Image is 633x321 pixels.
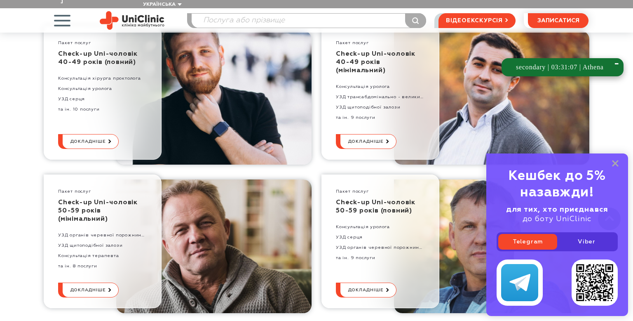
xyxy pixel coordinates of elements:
[58,107,147,112] span: та ін. 10 послуги
[336,94,425,100] span: УЗД трансабдомінально - великий комплекс (простата, сечовий міхур, визначення залишкової сечі+нирки)
[58,86,147,92] span: Консультація уролога
[336,84,425,90] span: Консультація уролога
[336,40,425,46] div: Пакет послуг
[348,135,384,149] span: докладніше
[336,255,425,261] span: та ін. 9 послуги
[336,115,425,120] span: та ін. 9 послуги
[192,14,426,28] input: Послуга або прізвище
[58,189,147,194] div: Пакет послуг
[336,51,415,74] a: Check-up Uni-чоловік 40-49 років (мінімальний)
[70,135,106,149] span: докладніше
[438,13,516,28] a: відеоекскурсія
[506,206,608,213] b: для тих, хто приєднався
[348,283,384,297] span: докладніше
[141,2,182,8] button: Українська
[498,234,557,250] a: Telegram
[58,97,147,102] span: УЗД серця
[336,199,415,214] a: Check-up Uni-чоловік 50-59 років (повний)
[58,51,138,66] a: Check-up Uni-чоловік 40-49 років (повний)
[528,13,588,28] button: записатися
[58,243,147,248] span: УЗД щитоподібної залози
[336,235,425,240] span: УЗД серця
[336,134,396,149] a: докладніше
[143,2,176,7] span: Українська
[58,134,119,149] a: докладніше
[58,264,147,269] span: та ін. 8 послуги
[100,11,164,30] img: Uniclinic
[614,49,620,86] div: -
[58,253,147,259] span: Консультація терапевта
[446,14,503,28] span: відеоекскурсія
[58,40,147,46] div: Пакет послуг
[497,168,618,201] div: Кешбек до 5% назавжди!
[497,205,618,224] div: до боту UniClinic
[537,18,579,24] span: записатися
[336,245,425,250] span: УЗД органів черевної порожнини - великий комплекс (печінка, жовчний міхур, жовчні протоки, підшлу...
[336,283,396,297] a: докладніше
[70,283,106,297] span: докладніше
[336,224,425,230] span: Консультація уролога
[58,76,147,81] span: Консультація хірурга проктолога
[58,283,119,297] a: докладніше
[557,234,616,250] a: Viber
[336,189,425,194] div: Пакет послуг
[516,64,604,71] div: secondary | 03:31:07 | Athena
[336,105,425,110] span: УЗД щитоподібної залози
[58,199,138,222] a: Check-up Uni-чоловік 50-59 років (мінімальний)
[58,233,147,238] span: УЗД органів черевної порожнини - великий комплекс (печінка, жовчний міхур, жовчні протоки, підшлу...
